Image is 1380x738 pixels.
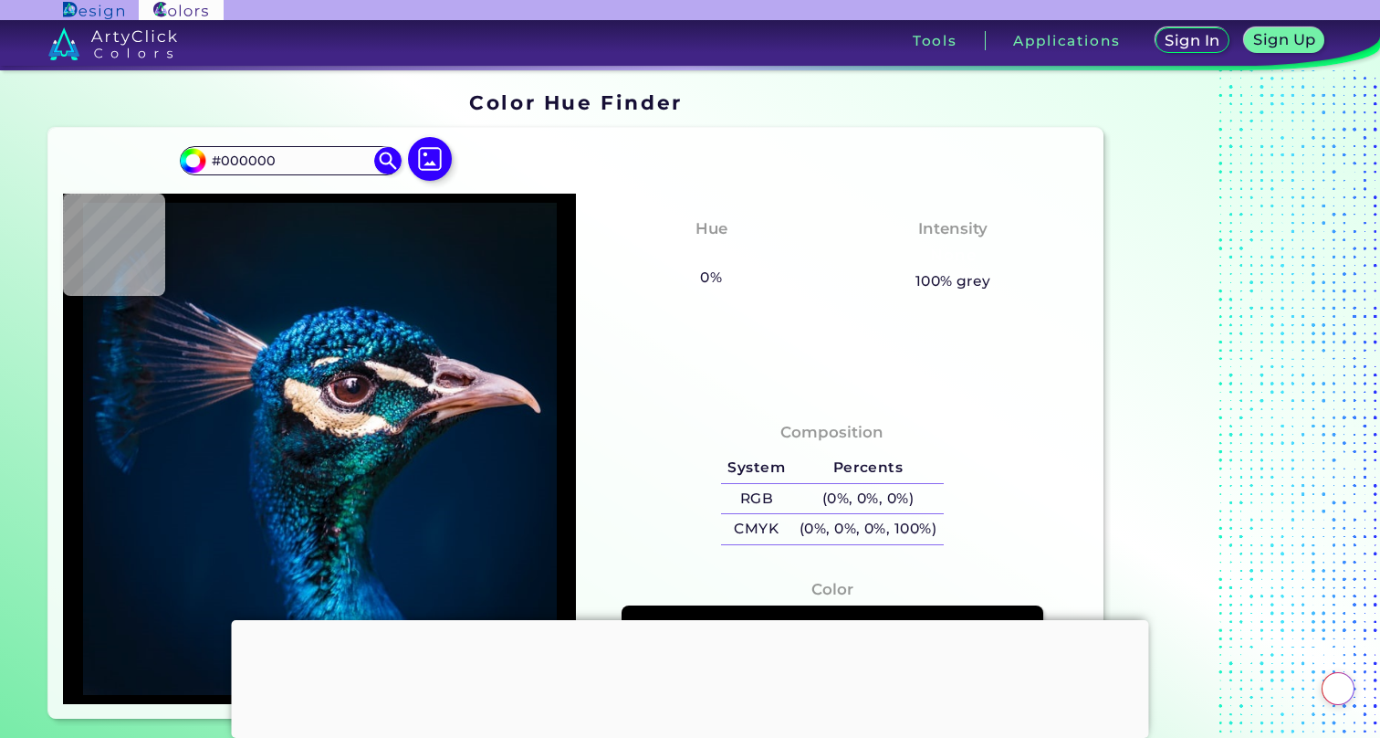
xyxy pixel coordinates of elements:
h5: 100% grey [915,269,991,293]
h4: Color [811,576,853,603]
h5: (0%, 0%, 0%, 100%) [792,514,944,544]
img: ArtyClick Design logo [63,2,124,19]
iframe: Advertisement [1111,85,1339,726]
h5: CMYK [721,514,792,544]
a: Sign Up [1244,27,1325,54]
h5: RGB [721,484,792,514]
h5: (0%, 0%, 0%) [792,484,944,514]
iframe: Advertisement [232,620,1149,733]
h5: Sign Up [1252,32,1316,47]
h5: Sign In [1165,33,1221,48]
h3: None [681,245,742,267]
h3: Applications [1013,34,1120,47]
img: logo_artyclick_colors_white.svg [48,27,177,60]
h5: System [721,453,792,483]
h4: Intensity [918,216,988,242]
a: Sign In [1155,27,1230,54]
h5: 0% [694,266,729,290]
img: icon search [374,147,402,174]
img: img_pavlin.jpg [72,203,567,695]
h3: None [923,245,984,267]
h3: Tools [913,34,957,47]
img: icon picture [408,137,452,181]
h1: Color Hue Finder [469,89,682,116]
h4: Hue [695,216,727,242]
input: type color.. [205,148,375,173]
h5: Percents [792,453,944,483]
h4: Composition [780,419,883,446]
